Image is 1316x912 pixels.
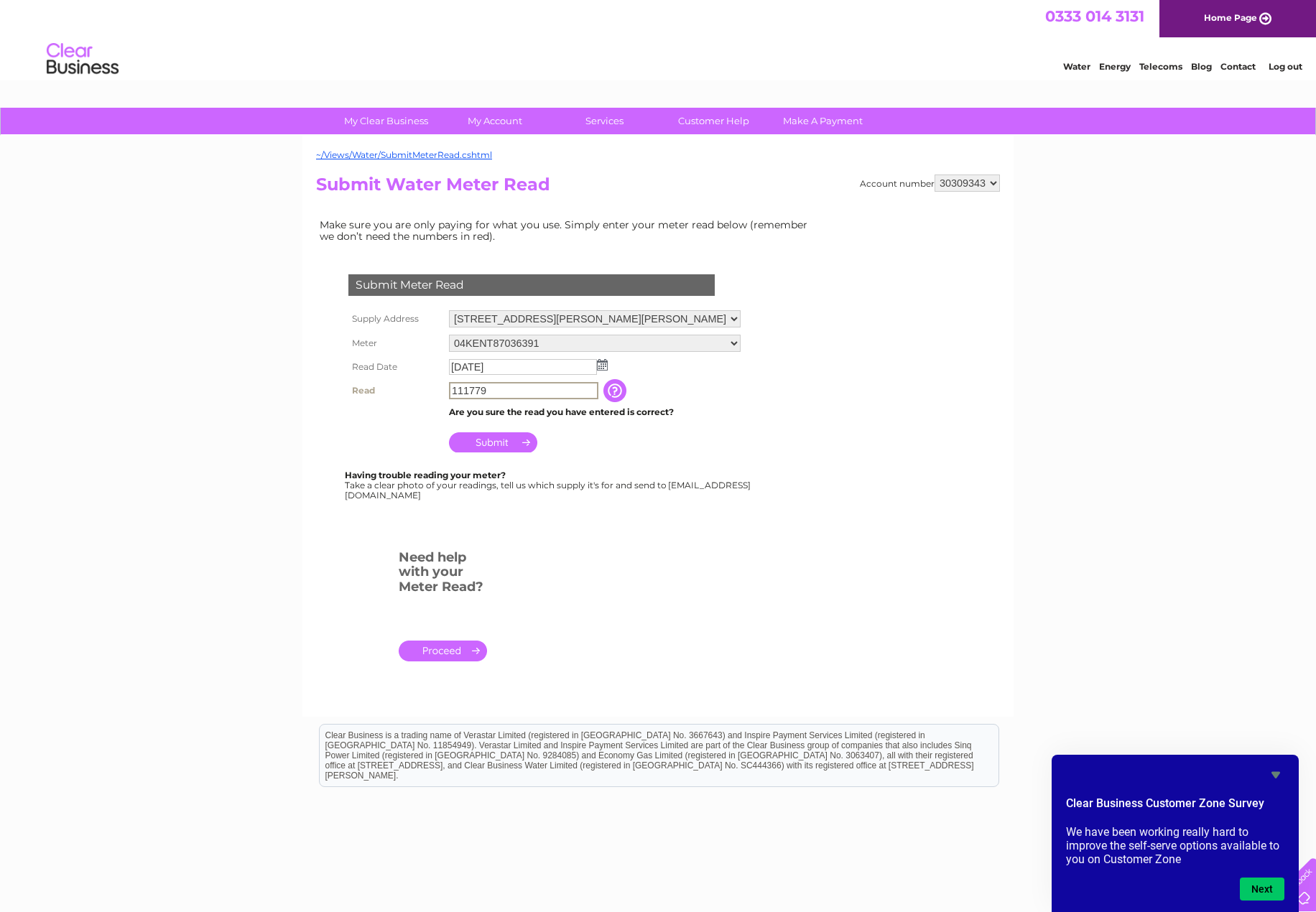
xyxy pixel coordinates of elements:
[46,37,119,81] img: logo.png
[320,8,998,70] div: Clear Business is a trading name of Verastar Limited (registered in [GEOGRAPHIC_DATA] No. 3667643...
[345,470,506,480] b: Having trouble reading your meter?
[1045,7,1144,25] a: 0333 014 3131
[1099,61,1131,72] a: Energy
[399,547,487,602] h3: Need help with your Meter Read?
[1267,766,1284,783] button: Hide survey
[445,403,744,422] td: Are you sure the read you have entered is correct?
[860,175,1000,192] div: Account number
[1191,61,1212,72] a: Blog
[348,274,715,296] div: Submit Meter Read
[345,355,445,378] th: Read Date
[603,379,629,402] input: Information
[597,359,608,371] img: ...
[345,470,753,500] div: Take a clear photo of your readings, tell us which supply it's for and send to [EMAIL_ADDRESS][DO...
[345,331,445,355] th: Meter
[1066,825,1284,866] p: We have been working really hard to improve the self-serve options available to you on Customer Zone
[345,307,445,331] th: Supply Address
[327,108,445,134] a: My Clear Business
[316,175,1000,202] h2: Submit Water Meter Read
[1139,61,1182,72] a: Telecoms
[345,378,445,403] th: Read
[1066,766,1284,901] div: Clear Business Customer Zone Survey
[399,641,487,661] a: .
[436,108,555,134] a: My Account
[1066,795,1284,819] h2: Clear Business Customer Zone Survey
[545,108,664,134] a: Services
[1220,61,1256,72] a: Contact
[316,215,819,246] td: Make sure you are only paying for what you use. Simply enter your meter read below (remember we d...
[764,108,882,134] a: Make A Payment
[654,108,773,134] a: Customer Help
[1269,61,1302,72] a: Log out
[1063,61,1090,72] a: Water
[449,432,537,452] input: Submit
[316,149,492,160] a: ~/Views/Water/SubmitMeterRead.cshtml
[1240,878,1284,901] button: Next question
